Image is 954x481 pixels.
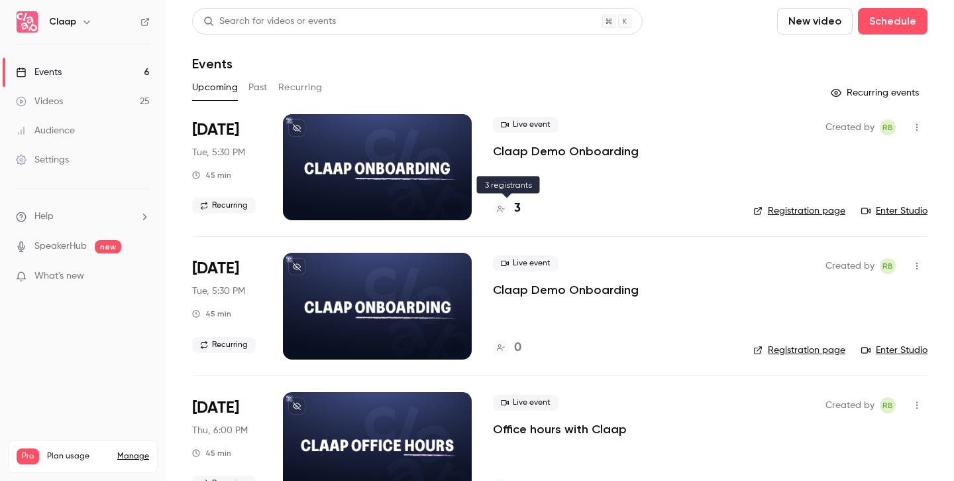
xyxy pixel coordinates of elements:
[825,258,874,274] span: Created by
[192,258,239,279] span: [DATE]
[192,170,231,180] div: 45 min
[880,258,896,274] span: Robin Bonduelle
[882,397,893,413] span: RB
[753,344,845,357] a: Registration page
[16,210,150,224] li: help-dropdown-opener
[493,255,558,271] span: Live event
[34,269,84,283] span: What's new
[192,56,233,72] h1: Events
[203,15,336,29] div: Search for videos or events
[117,451,149,462] a: Manage
[880,119,896,135] span: Robin Bonduelle
[493,143,639,159] a: Claap Demo Onboarding
[16,153,69,167] div: Settings
[134,271,150,283] iframe: Noticeable Trigger
[493,117,558,133] span: Live event
[514,200,521,218] h4: 3
[493,421,627,437] a: Office hours with Claap
[192,397,239,419] span: [DATE]
[34,210,54,224] span: Help
[192,119,239,141] span: [DATE]
[47,451,109,462] span: Plan usage
[880,397,896,413] span: Robin Bonduelle
[825,82,927,103] button: Recurring events
[278,77,323,98] button: Recurring
[192,285,245,298] span: Tue, 5:30 PM
[192,198,256,214] span: Recurring
[34,240,87,253] a: SpeakerHub
[777,8,853,34] button: New video
[16,95,63,108] div: Videos
[861,344,927,357] a: Enter Studio
[16,66,62,79] div: Events
[17,448,39,464] span: Pro
[493,282,639,298] a: Claap Demo Onboarding
[192,253,262,359] div: Sep 23 Tue, 5:30 PM (Europe/Paris)
[49,15,76,29] h6: Claap
[861,204,927,218] a: Enter Studio
[493,339,521,357] a: 0
[858,8,927,34] button: Schedule
[192,448,231,458] div: 45 min
[192,114,262,220] div: Sep 16 Tue, 5:30 PM (Europe/Paris)
[248,77,268,98] button: Past
[882,119,893,135] span: RB
[825,397,874,413] span: Created by
[95,240,121,253] span: new
[16,124,75,137] div: Audience
[192,77,238,98] button: Upcoming
[493,200,521,218] a: 3
[192,146,245,159] span: Tue, 5:30 PM
[192,309,231,319] div: 45 min
[493,395,558,411] span: Live event
[514,339,521,357] h4: 0
[882,258,893,274] span: RB
[17,11,38,33] img: Claap
[753,204,845,218] a: Registration page
[825,119,874,135] span: Created by
[192,424,248,437] span: Thu, 6:00 PM
[192,337,256,353] span: Recurring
